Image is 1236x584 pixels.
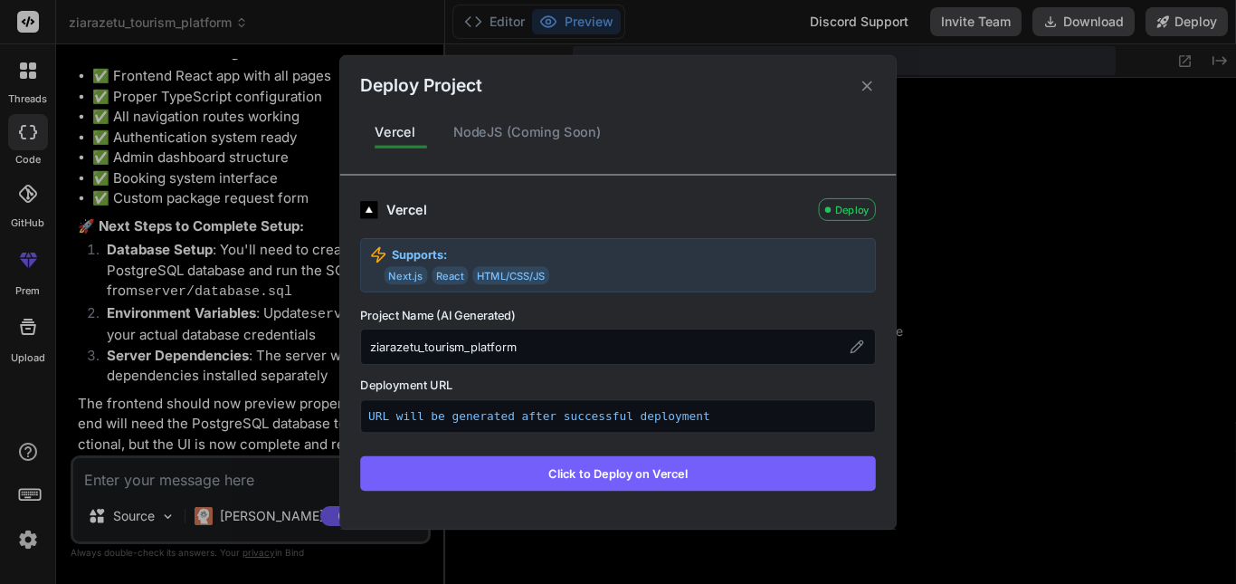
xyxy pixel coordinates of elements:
span: Next.js [385,266,428,284]
button: Edit project name [847,336,867,356]
label: Deployment URL [360,376,876,393]
span: HTML/CSS/JS [472,266,549,284]
h2: Deploy Project [360,72,481,99]
div: ziarazetu_tourism_platform [360,329,876,365]
img: logo [360,200,377,217]
label: Project Name (AI Generated) [360,307,876,324]
div: Vercel [386,199,810,219]
button: Click to Deploy on Vercel [360,455,876,490]
div: Vercel [360,113,430,151]
div: Deploy [819,198,876,221]
p: URL will be generated after successful deployment [368,407,868,425]
strong: Supports: [392,245,448,263]
span: React [432,266,468,284]
div: NodeJS (Coming Soon) [439,113,616,151]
